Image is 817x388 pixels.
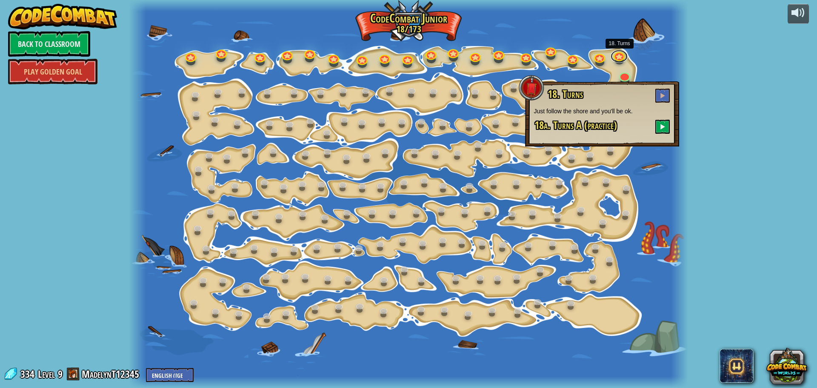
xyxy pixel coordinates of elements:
[548,87,583,101] span: 18. Turns
[534,107,671,115] p: Just follow the shore and you'll be ok.
[58,367,63,381] span: 9
[8,59,97,84] a: Play Golden Goal
[534,118,617,132] span: 18a. Turns A (practice)
[655,89,670,103] button: Play
[82,367,142,381] a: MadelynT12345
[8,4,117,29] img: CodeCombat - Learn how to code by playing a game
[20,367,37,381] span: 334
[788,4,809,24] button: Adjust volume
[8,31,90,57] a: Back to Classroom
[655,120,670,134] button: Play
[38,367,55,381] span: Level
